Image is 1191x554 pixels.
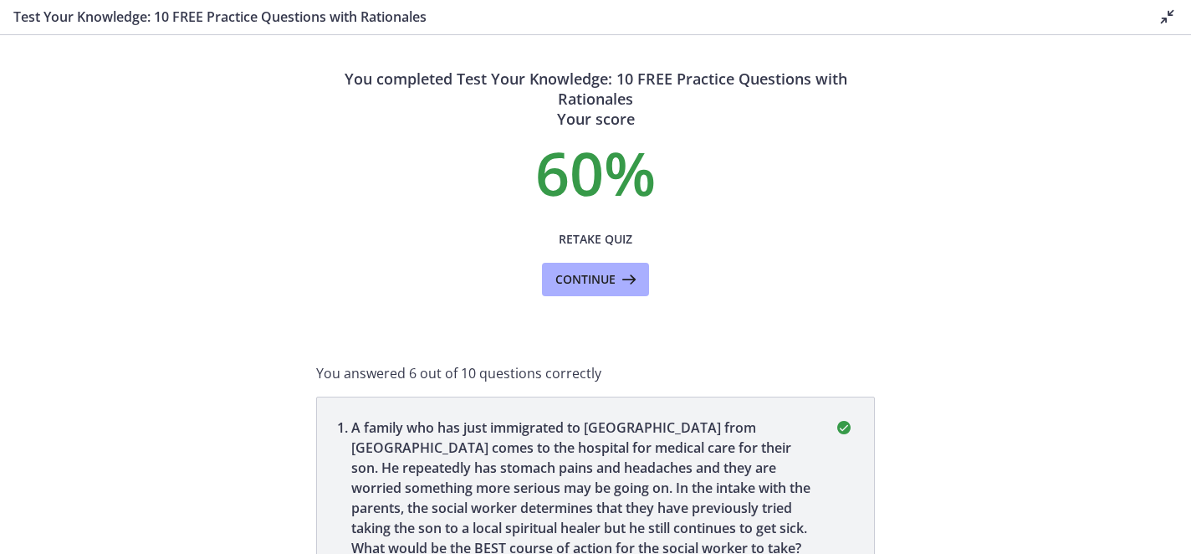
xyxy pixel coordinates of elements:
p: 60 % [316,142,875,203]
span: Continue [555,269,616,290]
span: Retake Quiz [559,229,632,249]
p: You answered 6 out of 10 questions correctly [316,363,875,383]
button: Retake Quiz [542,223,649,256]
i: correct [834,418,854,438]
button: Continue [542,263,649,296]
h3: Test Your Knowledge: 10 FREE Practice Questions with Rationales [13,7,1131,27]
h3: You completed Test Your Knowledge: 10 FREE Practice Questions with Rationales Your score [316,69,875,129]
